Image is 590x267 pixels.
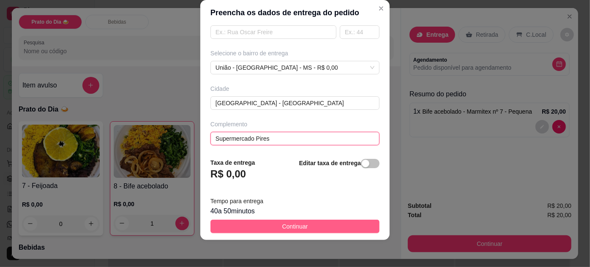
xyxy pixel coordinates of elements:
[340,25,380,39] input: Ex.: 44
[210,132,380,145] input: ex: próximo ao posto de gasolina
[299,160,361,166] strong: Editar taxa de entrega
[210,220,380,233] button: Continuar
[210,25,336,39] input: Ex.: Rua Oscar Freire
[210,96,380,110] input: Ex.: Santo André
[210,167,246,181] h3: R$ 0,00
[210,159,255,166] strong: Taxa de entrega
[210,120,380,128] div: Complemento
[282,222,308,231] span: Continuar
[210,198,263,204] span: Tempo para entrega
[374,2,388,15] button: Close
[216,61,374,74] span: União - Campo Grande - MS - R$ 0,00
[210,206,380,216] div: 40 a 50 minutos
[210,49,380,57] div: Selecione o bairro de entrega
[210,84,380,93] div: Cidade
